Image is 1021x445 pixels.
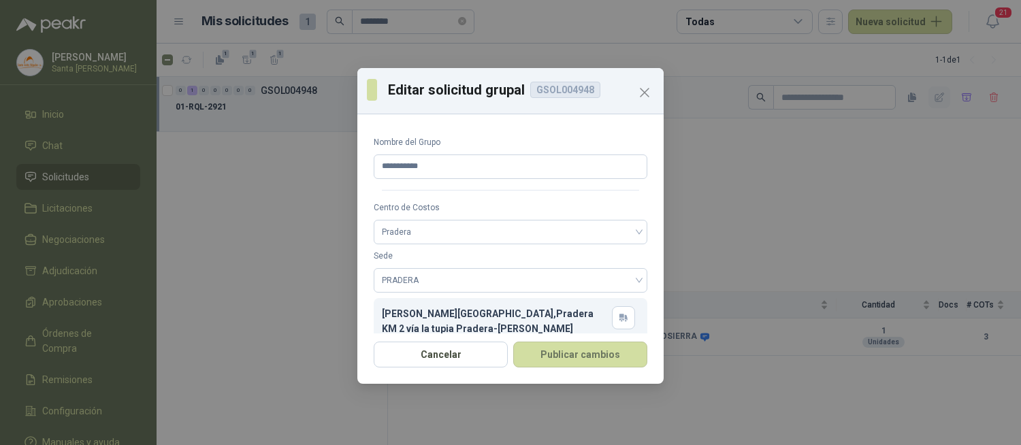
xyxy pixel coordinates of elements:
[382,306,612,366] div: [PERSON_NAME][GEOGRAPHIC_DATA] , Pradera KM 2 vía la tupia Pradera-[PERSON_NAME][GEOGRAPHIC_DATA]...
[513,342,647,367] button: Publicar cambios
[388,80,654,100] p: Editar solicitud grupal
[374,250,647,263] label: Sede
[374,201,647,214] label: Centro de Costos
[382,270,639,291] span: PRADERA
[530,82,600,98] div: GSOL004948
[634,82,655,103] button: Close
[374,342,508,367] button: Cancelar
[382,222,639,242] span: Pradera
[374,136,647,149] label: Nombre del Grupo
